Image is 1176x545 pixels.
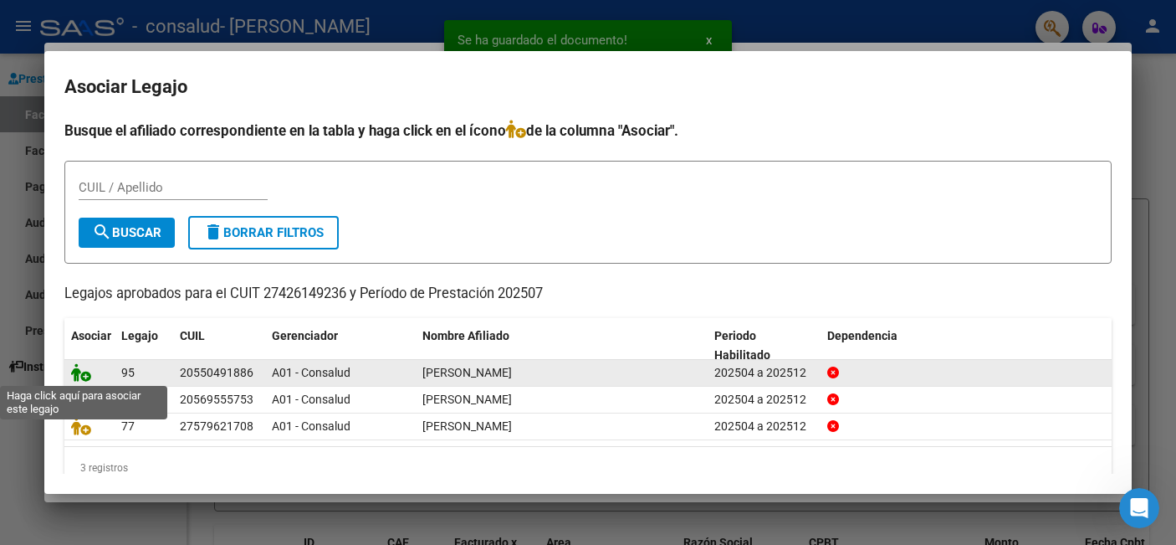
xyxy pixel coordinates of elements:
[272,393,350,406] span: A01 - Consalud
[180,329,205,342] span: CUIL
[422,419,512,433] span: AZARMENDIA EMILIA
[121,366,135,379] span: 95
[180,390,253,409] div: 20569555753
[821,318,1112,373] datatable-header-cell: Dependencia
[64,318,115,373] datatable-header-cell: Asociar
[272,419,350,433] span: A01 - Consalud
[180,417,253,436] div: 27579621708
[714,417,814,436] div: 202504 a 202512
[64,284,1112,305] p: Legajos aprobados para el CUIT 27426149236 y Período de Prestación 202507
[121,419,135,433] span: 77
[422,366,512,379] span: DOELVERS LAIONEL ALEXANDER
[79,218,175,248] button: Buscar
[272,366,350,379] span: A01 - Consalud
[708,318,821,373] datatable-header-cell: Periodo Habilitado
[422,329,509,342] span: Nombre Afiliado
[714,390,814,409] div: 202504 a 202512
[92,222,112,242] mat-icon: search
[121,393,135,406] span: 91
[714,363,814,383] div: 202504 a 202512
[203,222,223,242] mat-icon: delete
[64,120,1112,141] h4: Busque el afiliado correspondiente en la tabla y haga click en el ícono de la columna "Asociar".
[272,329,338,342] span: Gerenciador
[827,329,897,342] span: Dependencia
[92,225,161,240] span: Buscar
[416,318,708,373] datatable-header-cell: Nombre Afiliado
[180,363,253,383] div: 20550491886
[115,318,173,373] datatable-header-cell: Legajo
[173,318,265,373] datatable-header-cell: CUIL
[203,225,324,240] span: Borrar Filtros
[422,393,512,406] span: FEDORISCHAK LORENZO
[71,329,111,342] span: Asociar
[121,329,158,342] span: Legajo
[265,318,416,373] datatable-header-cell: Gerenciador
[714,329,770,362] span: Periodo Habilitado
[1119,488,1159,528] iframe: Intercom live chat
[188,216,339,249] button: Borrar Filtros
[64,71,1112,103] h2: Asociar Legajo
[64,447,1112,489] div: 3 registros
